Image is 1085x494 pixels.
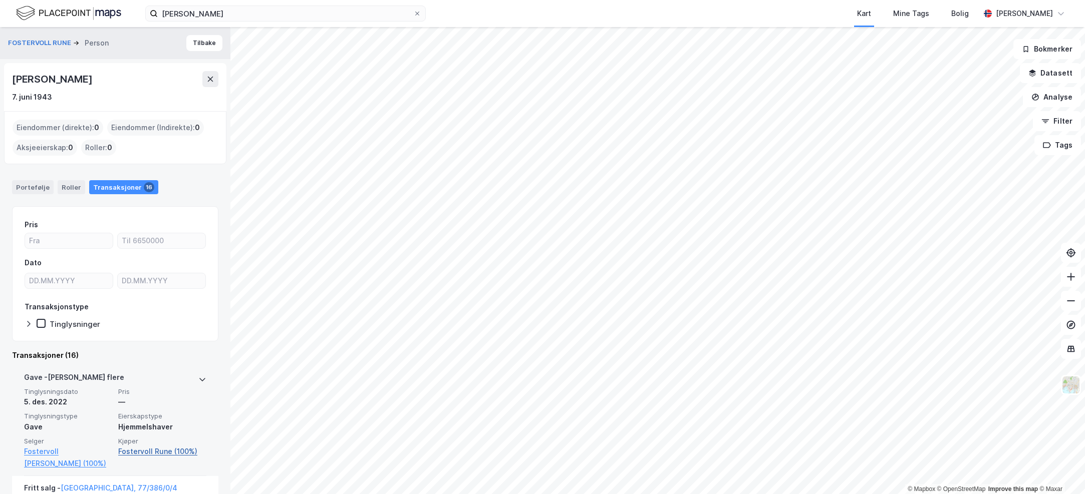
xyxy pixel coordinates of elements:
[13,120,103,136] div: Eiendommer (direkte) :
[25,219,38,231] div: Pris
[12,180,54,194] div: Portefølje
[1061,375,1080,394] img: Z
[24,387,112,396] span: Tinglysningsdato
[118,396,206,408] div: —
[118,445,206,457] a: Fostervoll Rune (100%)
[1013,39,1081,59] button: Bokmerker
[13,140,77,156] div: Aksjeeierskap :
[12,71,94,87] div: [PERSON_NAME]
[195,122,200,134] span: 0
[12,91,52,103] div: 7. juni 1943
[50,319,100,329] div: Tinglysninger
[951,8,969,20] div: Bolig
[24,437,112,445] span: Selger
[24,421,112,433] div: Gave
[16,5,121,22] img: logo.f888ab2527a4732fd821a326f86c7f29.svg
[94,122,99,134] span: 0
[107,142,112,154] span: 0
[118,437,206,445] span: Kjøper
[8,38,73,48] button: FOSTERVOLL RUNE
[893,8,929,20] div: Mine Tags
[25,257,42,269] div: Dato
[144,182,154,192] div: 16
[118,387,206,396] span: Pris
[857,8,871,20] div: Kart
[1035,446,1085,494] iframe: Chat Widget
[107,120,204,136] div: Eiendommer (Indirekte) :
[996,8,1053,20] div: [PERSON_NAME]
[1035,446,1085,494] div: Kontrollprogram for chat
[118,273,205,288] input: DD.MM.YYYY
[68,142,73,154] span: 0
[1020,63,1081,83] button: Datasett
[24,371,124,387] div: Gave - [PERSON_NAME] flere
[61,483,177,492] a: [GEOGRAPHIC_DATA], 77/386/0/4
[85,37,109,49] div: Person
[908,485,935,492] a: Mapbox
[25,233,113,248] input: Fra
[118,233,205,248] input: Til 6650000
[118,412,206,420] span: Eierskapstype
[58,180,85,194] div: Roller
[25,301,89,313] div: Transaksjonstype
[24,445,112,469] a: Fostervoll [PERSON_NAME] (100%)
[186,35,222,51] button: Tilbake
[24,412,112,420] span: Tinglysningstype
[1033,111,1081,131] button: Filter
[81,140,116,156] div: Roller :
[1023,87,1081,107] button: Analyse
[89,180,158,194] div: Transaksjoner
[1034,135,1081,155] button: Tags
[12,349,218,361] div: Transaksjoner (16)
[937,485,986,492] a: OpenStreetMap
[25,273,113,288] input: DD.MM.YYYY
[988,485,1038,492] a: Improve this map
[24,396,112,408] div: 5. des. 2022
[158,6,413,21] input: Søk på adresse, matrikkel, gårdeiere, leietakere eller personer
[118,421,206,433] div: Hjemmelshaver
